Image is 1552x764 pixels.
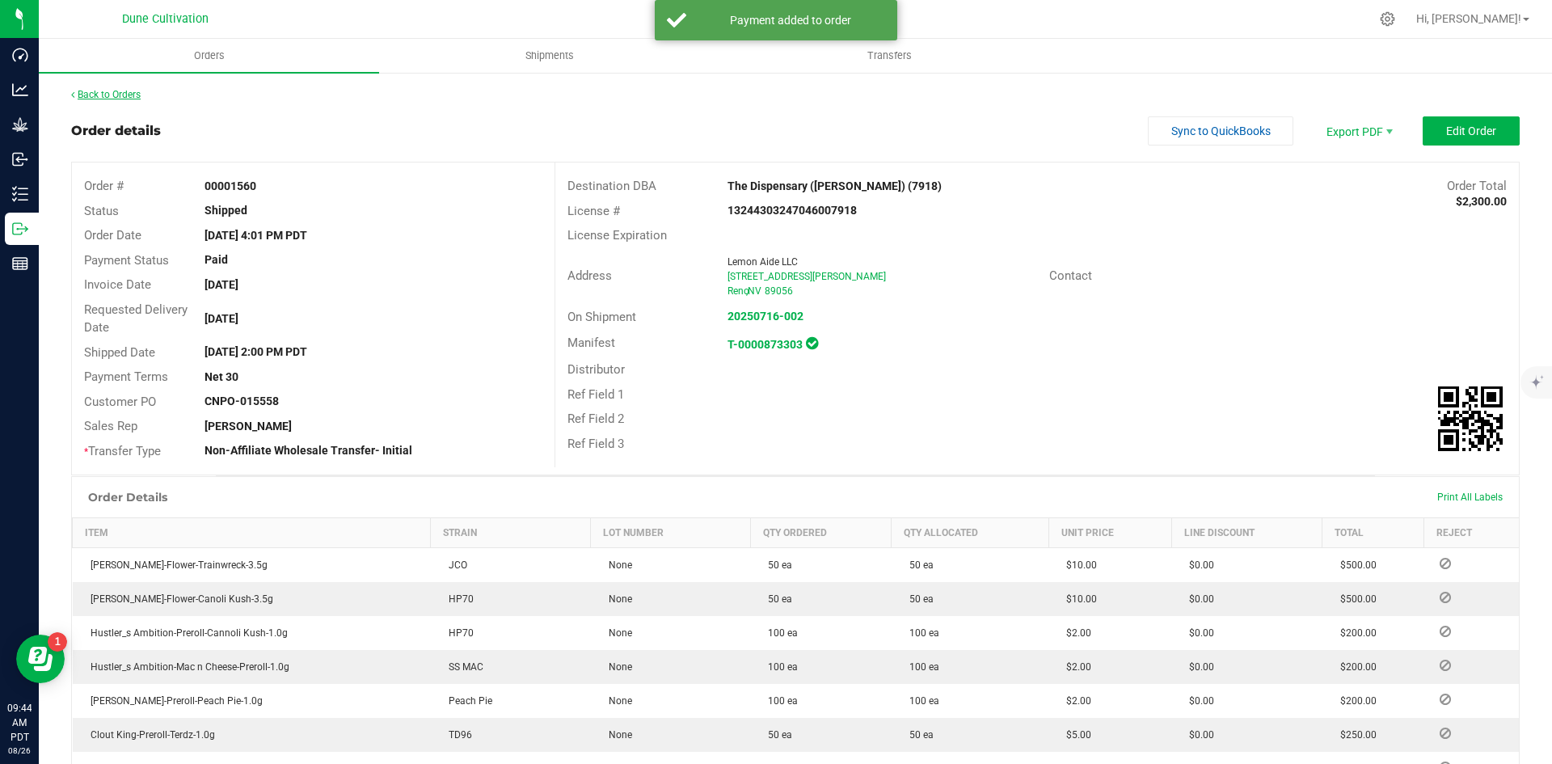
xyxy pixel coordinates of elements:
[441,627,474,639] span: HP70
[760,593,792,605] span: 50 ea
[1058,559,1097,571] span: $10.00
[1048,518,1171,548] th: Unit Price
[760,695,798,707] span: 100 ea
[1416,12,1521,25] span: Hi, [PERSON_NAME]!
[901,661,939,673] span: 100 ea
[12,255,28,272] inline-svg: Reports
[1171,125,1271,137] span: Sync to QuickBooks
[1456,195,1507,208] strong: $2,300.00
[601,695,632,707] span: None
[84,253,169,268] span: Payment Status
[7,745,32,757] p: 08/26
[601,729,632,741] span: None
[567,310,636,324] span: On Shipment
[1437,492,1503,503] span: Print All Labels
[1049,268,1092,283] span: Contact
[12,82,28,98] inline-svg: Analytics
[567,362,625,377] span: Distributor
[567,437,624,451] span: Ref Field 3
[727,285,749,297] span: Reno
[567,387,624,402] span: Ref Field 1
[16,635,65,683] iframe: Resource center
[205,395,279,407] strong: CNPO-015558
[1433,694,1457,704] span: Reject Inventory
[567,204,620,218] span: License #
[567,179,656,193] span: Destination DBA
[1309,116,1406,146] li: Export PDF
[727,204,857,217] strong: 13244303247046007918
[84,204,119,218] span: Status
[48,632,67,652] iframe: Resource center unread badge
[727,271,886,282] span: [STREET_ADDRESS][PERSON_NAME]
[1433,559,1457,568] span: Reject Inventory
[1058,695,1091,707] span: $2.00
[82,695,263,707] span: [PERSON_NAME]-Preroll-Peach Pie-1.0g
[727,338,803,351] a: T-0000873303
[601,593,632,605] span: None
[205,278,238,291] strong: [DATE]
[1171,518,1322,548] th: Line Discount
[591,518,751,548] th: Lot Number
[1447,179,1507,193] span: Order Total
[1181,661,1214,673] span: $0.00
[1181,729,1214,741] span: $0.00
[122,12,209,26] span: Dune Cultivation
[1446,125,1496,137] span: Edit Order
[1181,627,1214,639] span: $0.00
[441,695,492,707] span: Peach Pie
[12,186,28,202] inline-svg: Inventory
[82,559,268,571] span: [PERSON_NAME]-Flower-Trainwreck-3.5g
[441,661,483,673] span: SS MAC
[205,345,307,358] strong: [DATE] 2:00 PM PDT
[727,310,803,323] strong: 20250716-002
[892,518,1049,548] th: Qty Allocated
[1181,593,1214,605] span: $0.00
[1433,627,1457,636] span: Reject Inventory
[1332,695,1377,707] span: $200.00
[760,627,798,639] span: 100 ea
[441,559,467,571] span: JCO
[73,518,431,548] th: Item
[846,49,934,63] span: Transfers
[1058,661,1091,673] span: $2.00
[727,179,942,192] strong: The Dispensary ([PERSON_NAME]) (7918)
[12,47,28,63] inline-svg: Dashboard
[1322,518,1423,548] th: Total
[601,627,632,639] span: None
[695,12,885,28] div: Payment added to order
[84,345,155,360] span: Shipped Date
[1438,386,1503,451] img: Scan me!
[901,593,934,605] span: 50 ea
[1438,386,1503,451] qrcode: 00001560
[39,39,379,73] a: Orders
[84,277,151,292] span: Invoice Date
[205,179,256,192] strong: 00001560
[901,695,939,707] span: 100 ea
[760,661,798,673] span: 100 ea
[71,121,161,141] div: Order details
[379,39,719,73] a: Shipments
[1332,627,1377,639] span: $200.00
[901,729,934,741] span: 50 ea
[84,228,141,243] span: Order Date
[205,312,238,325] strong: [DATE]
[760,559,792,571] span: 50 ea
[567,268,612,283] span: Address
[1332,593,1377,605] span: $500.00
[84,444,161,458] span: Transfer Type
[1148,116,1293,146] button: Sync to QuickBooks
[71,89,141,100] a: Back to Orders
[88,491,167,504] h1: Order Details
[205,444,412,457] strong: Non-Affiliate Wholesale Transfer- Initial
[7,701,32,745] p: 09:44 AM PDT
[748,285,761,297] span: NV
[82,729,215,741] span: Clout King-Preroll-Terdz-1.0g
[1181,559,1214,571] span: $0.00
[806,335,818,352] span: In Sync
[1058,627,1091,639] span: $2.00
[601,559,632,571] span: None
[84,419,137,433] span: Sales Rep
[1332,559,1377,571] span: $500.00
